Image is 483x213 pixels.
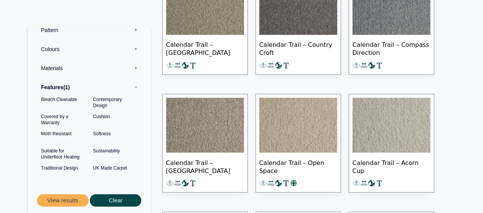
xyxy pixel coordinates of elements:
label: Features [34,78,145,97]
label: Pattern [34,21,145,40]
span: 1 [63,84,70,90]
a: Calendar Trail – [GEOGRAPHIC_DATA] [162,94,248,192]
label: Materials [34,59,145,78]
a: Calendar Trail – Open Space [255,94,341,192]
span: Calendar Trail – [GEOGRAPHIC_DATA] [166,152,244,179]
span: Calendar Trail – Open Space [259,152,337,179]
span: Calendar Trail – Acorn Cup [352,152,430,179]
button: Clear [90,194,141,207]
span: Calendar Trail – Compass Direction [352,35,430,61]
span: Calendar Trail – Country Croft [259,35,337,61]
label: Colours [34,40,145,59]
a: Calendar Trail – Acorn Cup [349,94,434,192]
button: View results [37,194,89,207]
span: Calendar Trail – [GEOGRAPHIC_DATA] [166,35,244,61]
